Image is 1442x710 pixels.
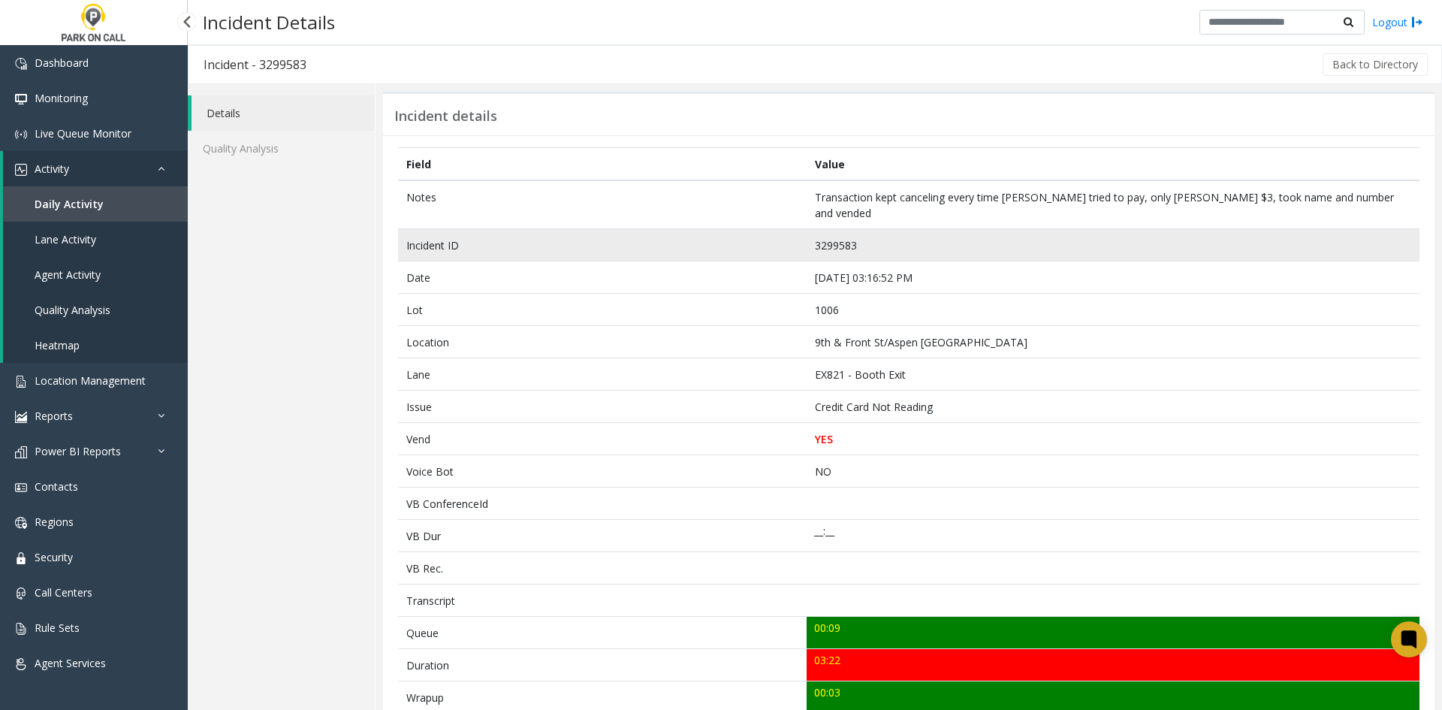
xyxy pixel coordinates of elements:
[398,423,807,455] td: Vend
[35,91,88,105] span: Monitoring
[15,376,27,388] img: 'icon'
[3,257,188,292] a: Agent Activity
[1372,14,1423,30] a: Logout
[35,267,101,282] span: Agent Activity
[15,58,27,70] img: 'icon'
[398,585,807,617] td: Transcript
[195,4,342,41] h3: Incident Details
[807,294,1419,326] td: 1006
[15,93,27,105] img: 'icon'
[189,47,321,82] h3: Incident - 3299583
[398,148,807,181] th: Field
[398,229,807,261] td: Incident ID
[35,338,80,352] span: Heatmap
[398,488,807,520] td: VB ConferenceId
[398,261,807,294] td: Date
[1411,14,1423,30] img: logout
[398,358,807,391] td: Lane
[398,455,807,488] td: Voice Bot
[807,180,1419,229] td: Transaction kept canceling every time [PERSON_NAME] tried to pay, only [PERSON_NAME] $3, took nam...
[398,180,807,229] td: Notes
[807,520,1419,552] td: __:__
[807,229,1419,261] td: 3299583
[815,431,1412,447] p: YES
[35,162,69,176] span: Activity
[398,617,807,649] td: Queue
[3,151,188,186] a: Activity
[15,164,27,176] img: 'icon'
[15,588,27,600] img: 'icon'
[35,444,121,458] span: Power BI Reports
[15,623,27,635] img: 'icon'
[815,464,1412,479] p: NO
[35,232,96,246] span: Lane Activity
[807,326,1419,358] td: 9th & Front St/Aspen [GEOGRAPHIC_DATA]
[807,649,1419,681] td: 03:22
[192,95,375,131] a: Details
[15,658,27,670] img: 'icon'
[35,515,74,529] span: Regions
[398,552,807,585] td: VB Rec.
[35,585,92,600] span: Call Centers
[398,326,807,358] td: Location
[3,328,188,363] a: Heatmap
[35,197,104,211] span: Daily Activity
[807,261,1419,294] td: [DATE] 03:16:52 PM
[35,373,146,388] span: Location Management
[15,517,27,529] img: 'icon'
[15,552,27,564] img: 'icon'
[398,649,807,681] td: Duration
[35,621,80,635] span: Rule Sets
[3,186,188,222] a: Daily Activity
[807,617,1419,649] td: 00:09
[398,391,807,423] td: Issue
[35,303,110,317] span: Quality Analysis
[15,446,27,458] img: 'icon'
[35,126,131,140] span: Live Queue Monitor
[807,148,1419,181] th: Value
[3,222,188,257] a: Lane Activity
[35,56,89,70] span: Dashboard
[1323,53,1428,76] button: Back to Directory
[188,131,375,166] a: Quality Analysis
[807,391,1419,423] td: Credit Card Not Reading
[15,411,27,423] img: 'icon'
[35,409,73,423] span: Reports
[807,358,1419,391] td: EX821 - Booth Exit
[35,550,73,564] span: Security
[398,294,807,326] td: Lot
[15,482,27,494] img: 'icon'
[3,292,188,328] a: Quality Analysis
[35,656,106,670] span: Agent Services
[398,520,807,552] td: VB Dur
[394,108,497,125] h3: Incident details
[15,128,27,140] img: 'icon'
[35,479,78,494] span: Contacts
